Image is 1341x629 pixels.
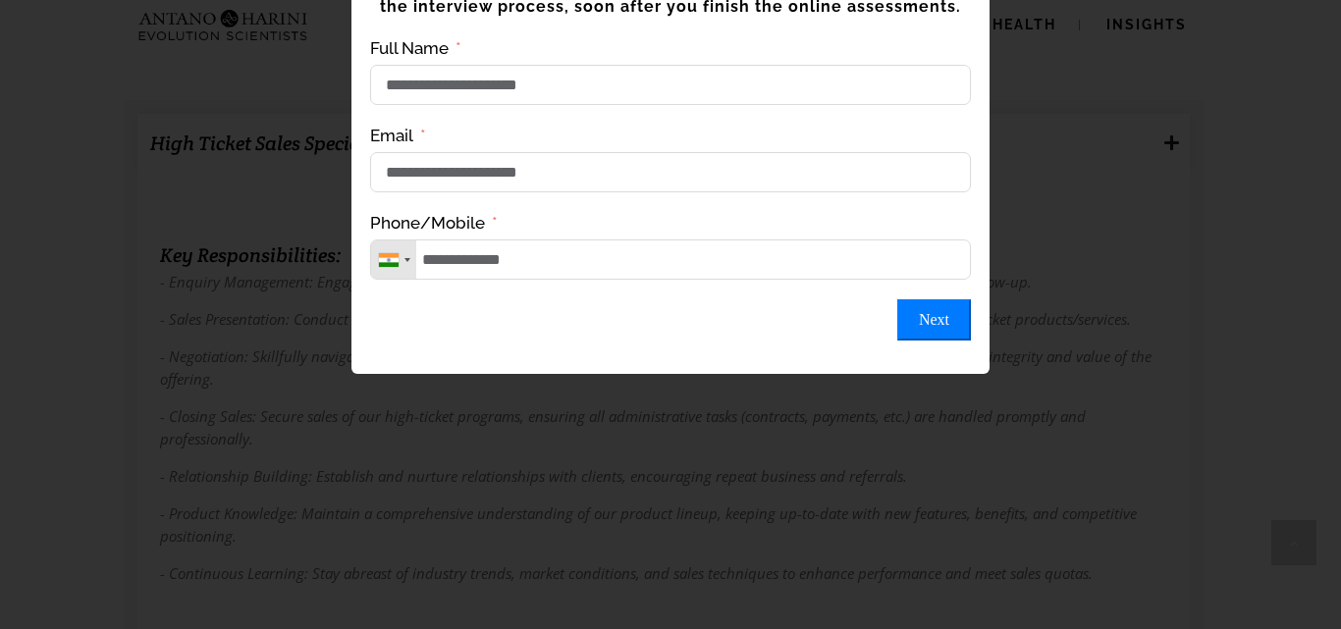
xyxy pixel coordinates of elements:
div: Telephone country code [371,240,416,279]
label: Email [370,125,426,147]
button: Next [897,299,971,341]
input: Email [370,152,971,192]
label: Full Name [370,37,461,60]
label: Phone/Mobile [370,212,498,235]
input: Phone/Mobile [370,239,971,280]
